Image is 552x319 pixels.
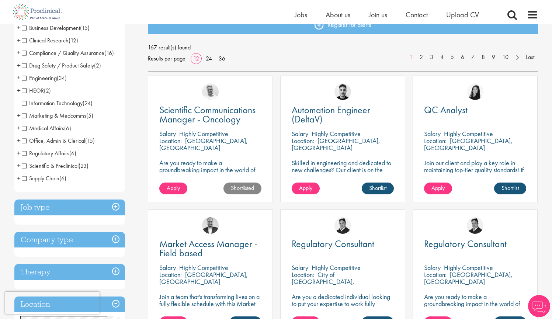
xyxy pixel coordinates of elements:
span: Location: [424,270,447,279]
span: (6) [59,174,66,182]
span: Salary [159,263,176,272]
span: Engineering [22,74,67,82]
h3: Job type [14,200,125,215]
a: Contact [406,10,428,20]
a: Last [522,53,538,62]
div: Therapy [14,264,125,280]
p: [GEOGRAPHIC_DATA], [GEOGRAPHIC_DATA] [424,136,513,152]
span: + [17,35,21,46]
a: 8 [478,53,489,62]
span: + [17,173,21,184]
span: QC Analyst [424,104,468,116]
span: (16) [104,49,114,57]
span: Market Access Manager - Field based [159,237,257,259]
span: (23) [79,162,88,170]
span: (12) [69,37,78,44]
span: Salary [424,263,441,272]
span: Location: [159,270,182,279]
span: Compliance / Quality Assurance [22,49,104,57]
p: Are you ready to make a groundbreaking impact in the world of biotechnology? Join a growing compa... [159,159,261,194]
span: + [17,135,21,146]
span: Salary [424,129,441,138]
span: Supply Chain [22,174,66,182]
span: Location: [424,136,447,145]
a: About us [326,10,350,20]
p: Join a team that's transforming lives on a fully flexible schedule with this Market Access Manage... [159,293,261,314]
a: 12 [191,55,202,62]
p: [GEOGRAPHIC_DATA], [GEOGRAPHIC_DATA] [424,270,513,286]
span: + [17,72,21,83]
a: Upload CV [446,10,479,20]
img: Dean Fisher [334,83,351,100]
a: 6 [457,53,468,62]
img: Peter Duvall [334,217,351,234]
span: Results per page [148,53,185,64]
span: Salary [292,263,308,272]
span: Marketing & Medcomms [22,112,86,119]
a: Register for alerts [148,15,538,34]
p: [GEOGRAPHIC_DATA], [GEOGRAPHIC_DATA] [159,270,248,286]
span: Medical Affairs [22,124,64,132]
span: (6) [69,149,76,157]
a: Scientific Communications Manager - Oncology [159,105,261,124]
p: Highly Competitive [444,263,493,272]
a: 7 [468,53,478,62]
span: Regulatory Affairs [22,149,76,157]
p: Highly Competitive [312,263,361,272]
span: Automation Engineer (DeltaV) [292,104,370,125]
span: (15) [85,137,95,145]
span: HEOR [22,87,51,94]
span: Business Development [22,24,80,32]
span: Regulatory Consultant [424,237,507,250]
a: Apply [159,183,187,194]
p: Highly Competitive [312,129,361,138]
span: + [17,122,21,134]
a: Shortlist [494,183,526,194]
p: Highly Competitive [444,129,493,138]
span: (34) [57,74,67,82]
a: Market Access Manager - Field based [159,239,261,258]
span: + [17,110,21,121]
span: + [17,85,21,96]
a: Regulatory Consultant [292,239,394,249]
span: Scientific & Preclinical [22,162,88,170]
span: Clinical Research [22,37,78,44]
h3: Company type [14,232,125,248]
a: 24 [203,55,215,62]
a: Join us [369,10,387,20]
span: + [17,47,21,58]
span: 167 result(s) found [148,42,538,53]
span: Location: [292,270,314,279]
a: QC Analyst [424,105,526,115]
span: (24) [83,99,93,107]
span: Engineering [22,74,57,82]
img: Aitor Melia [202,217,219,234]
span: (6) [64,124,71,132]
span: Compliance / Quality Assurance [22,49,114,57]
span: Regulatory Affairs [22,149,69,157]
span: Medical Affairs [22,124,71,132]
a: Jobs [295,10,307,20]
span: Scientific Communications Manager - Oncology [159,104,256,125]
a: Numhom Sudsok [467,83,483,100]
span: Scientific & Preclinical [22,162,79,170]
span: HEOR [22,87,44,94]
span: Information Technology [22,99,93,107]
img: Joshua Bye [202,83,219,100]
span: Location: [159,136,182,145]
a: 9 [488,53,499,62]
p: Join our client and play a key role in maintaining top-tier quality standards! If you have a keen... [424,159,526,194]
span: Clinical Research [22,37,69,44]
span: Apply [299,184,312,192]
span: Regulatory Consultant [292,237,374,250]
p: Highly Competitive [179,129,228,138]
